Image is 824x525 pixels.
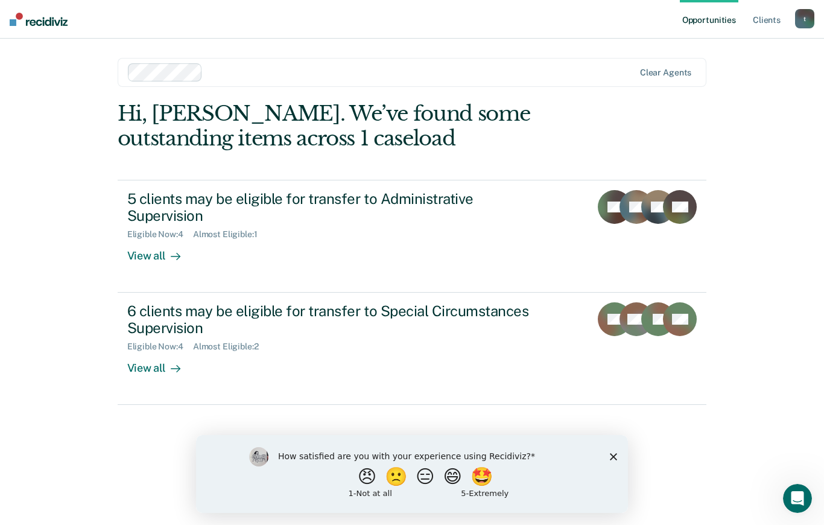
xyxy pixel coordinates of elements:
div: Almost Eligible : 1 [193,229,267,240]
div: View all [127,352,195,375]
div: Hi, [PERSON_NAME]. We’ve found some outstanding items across 1 caseload [118,101,589,151]
div: Almost Eligible : 2 [193,342,268,352]
div: Clear agents [640,68,691,78]
div: 6 clients may be eligible for transfer to Special Circumstances Supervision [127,302,551,337]
div: View all [127,240,195,263]
iframe: Intercom live chat [783,484,812,513]
div: 5 clients may be eligible for transfer to Administrative Supervision [127,190,551,225]
div: Eligible Now : 4 [127,342,193,352]
a: 5 clients may be eligible for transfer to Administrative SupervisionEligible Now:4Almost Eligible... [118,180,707,293]
div: Eligible Now : 4 [127,229,193,240]
iframe: Survey by Kim from Recidiviz [196,435,628,513]
a: 6 clients may be eligible for transfer to Special Circumstances SupervisionEligible Now:4Almost E... [118,293,707,405]
img: Recidiviz [10,13,68,26]
button: t [795,9,814,28]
